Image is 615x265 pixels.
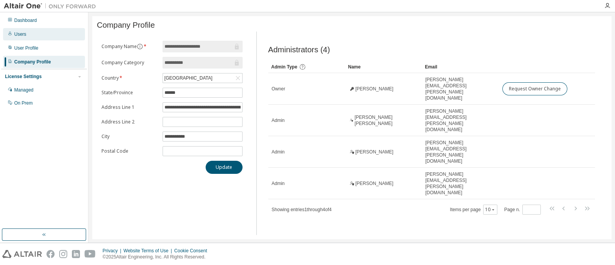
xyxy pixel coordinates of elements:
[450,205,497,215] span: Items per page
[59,250,67,258] img: instagram.svg
[14,59,51,65] div: Company Profile
[101,90,158,96] label: State/Province
[137,43,143,50] button: information
[163,73,242,83] div: [GEOGRAPHIC_DATA]
[425,61,496,73] div: Email
[5,73,42,80] div: License Settings
[356,180,394,187] span: [PERSON_NAME]
[101,75,158,81] label: Country
[14,17,37,23] div: Dashboard
[426,140,495,164] span: [PERSON_NAME][EMAIL_ADDRESS][PERSON_NAME][DOMAIN_NAME]
[97,21,155,30] span: Company Profile
[485,207,495,213] button: 10
[356,149,394,155] span: [PERSON_NAME]
[101,60,158,66] label: Company Category
[354,114,418,127] span: [PERSON_NAME] [PERSON_NAME]
[14,100,33,106] div: On Prem
[272,86,285,92] span: Owner
[101,104,158,110] label: Address Line 1
[272,117,285,123] span: Admin
[123,248,174,254] div: Website Terms of Use
[47,250,55,258] img: facebook.svg
[271,64,298,70] span: Admin Type
[103,254,212,260] p: © 2025 Altair Engineering, Inc. All Rights Reserved.
[103,248,123,254] div: Privacy
[14,87,33,93] div: Managed
[4,2,100,10] img: Altair One
[72,250,80,258] img: linkedin.svg
[14,31,26,37] div: Users
[101,119,158,125] label: Address Line 2
[348,61,419,73] div: Name
[206,161,243,174] button: Update
[502,82,567,95] button: Request Owner Change
[426,171,495,196] span: [PERSON_NAME][EMAIL_ADDRESS][PERSON_NAME][DOMAIN_NAME]
[85,250,96,258] img: youtube.svg
[101,133,158,140] label: City
[14,45,38,51] div: User Profile
[272,149,285,155] span: Admin
[426,77,495,101] span: [PERSON_NAME][EMAIL_ADDRESS][PERSON_NAME][DOMAIN_NAME]
[356,86,394,92] span: [PERSON_NAME]
[268,45,330,54] span: Administrators (4)
[101,43,158,50] label: Company Name
[163,74,214,82] div: [GEOGRAPHIC_DATA]
[101,148,158,154] label: Postal Code
[426,108,495,133] span: [PERSON_NAME][EMAIL_ADDRESS][PERSON_NAME][DOMAIN_NAME]
[272,207,332,212] span: Showing entries 1 through 4 of 4
[174,248,211,254] div: Cookie Consent
[504,205,541,215] span: Page n.
[2,250,42,258] img: altair_logo.svg
[272,180,285,187] span: Admin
